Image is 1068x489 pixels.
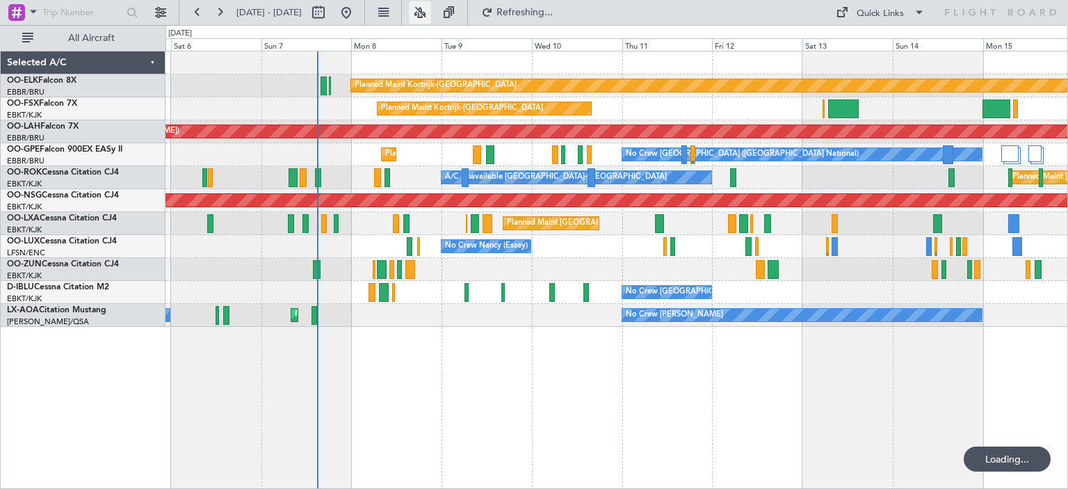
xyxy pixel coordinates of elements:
[445,236,528,257] div: No Crew Nancy (Essey)
[7,122,79,131] a: OO-LAHFalcon 7X
[7,99,39,108] span: OO-FSX
[496,8,554,17] span: Refreshing...
[857,7,904,21] div: Quick Links
[7,179,42,189] a: EBKT/KJK
[7,77,38,85] span: OO-ELK
[626,144,859,165] div: No Crew [GEOGRAPHIC_DATA] ([GEOGRAPHIC_DATA] National)
[475,1,558,24] button: Refreshing...
[7,271,42,281] a: EBKT/KJK
[626,282,859,303] div: No Crew [GEOGRAPHIC_DATA] ([GEOGRAPHIC_DATA] National)
[802,38,893,51] div: Sat 13
[7,145,40,154] span: OO-GPE
[7,202,42,212] a: EBKT/KJK
[7,237,40,246] span: OO-LUX
[7,237,117,246] a: OO-LUXCessna Citation CJ4
[7,316,89,327] a: [PERSON_NAME]/QSA
[7,145,122,154] a: OO-GPEFalcon 900EX EASy II
[7,225,42,235] a: EBKT/KJK
[532,38,622,51] div: Wed 10
[7,260,119,268] a: OO-ZUNCessna Citation CJ4
[236,6,302,19] span: [DATE] - [DATE]
[626,305,723,326] div: No Crew [PERSON_NAME]
[445,167,667,188] div: A/C Unavailable [GEOGRAPHIC_DATA]-[GEOGRAPHIC_DATA]
[7,87,44,97] a: EBBR/BRU
[7,77,76,85] a: OO-ELKFalcon 8X
[7,260,42,268] span: OO-ZUN
[7,110,42,120] a: EBKT/KJK
[7,133,44,143] a: EBBR/BRU
[964,447,1051,472] div: Loading...
[7,283,109,291] a: D-IBLUCessna Citation M2
[168,28,192,40] div: [DATE]
[507,213,759,234] div: Planned Maint [GEOGRAPHIC_DATA] ([GEOGRAPHIC_DATA] National)
[7,214,117,223] a: OO-LXACessna Citation CJ4
[622,38,713,51] div: Thu 11
[7,168,42,177] span: OO-ROK
[829,1,932,24] button: Quick Links
[295,305,514,326] div: Planned Maint [GEOGRAPHIC_DATA] ([GEOGRAPHIC_DATA])
[893,38,983,51] div: Sun 14
[712,38,802,51] div: Fri 12
[42,2,122,23] input: Trip Number
[171,38,261,51] div: Sat 6
[7,294,42,304] a: EBKT/KJK
[261,38,352,51] div: Sun 7
[7,306,106,314] a: LX-AOACitation Mustang
[7,122,40,131] span: OO-LAH
[7,306,39,314] span: LX-AOA
[7,191,119,200] a: OO-NSGCessna Citation CJ4
[381,98,543,119] div: Planned Maint Kortrijk-[GEOGRAPHIC_DATA]
[15,27,151,49] button: All Aircraft
[36,33,147,43] span: All Aircraft
[7,214,40,223] span: OO-LXA
[7,248,45,258] a: LFSN/ENC
[385,144,637,165] div: Planned Maint [GEOGRAPHIC_DATA] ([GEOGRAPHIC_DATA] National)
[355,75,517,96] div: Planned Maint Kortrijk-[GEOGRAPHIC_DATA]
[351,38,442,51] div: Mon 8
[7,191,42,200] span: OO-NSG
[7,99,77,108] a: OO-FSXFalcon 7X
[7,283,34,291] span: D-IBLU
[7,156,44,166] a: EBBR/BRU
[7,168,119,177] a: OO-ROKCessna Citation CJ4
